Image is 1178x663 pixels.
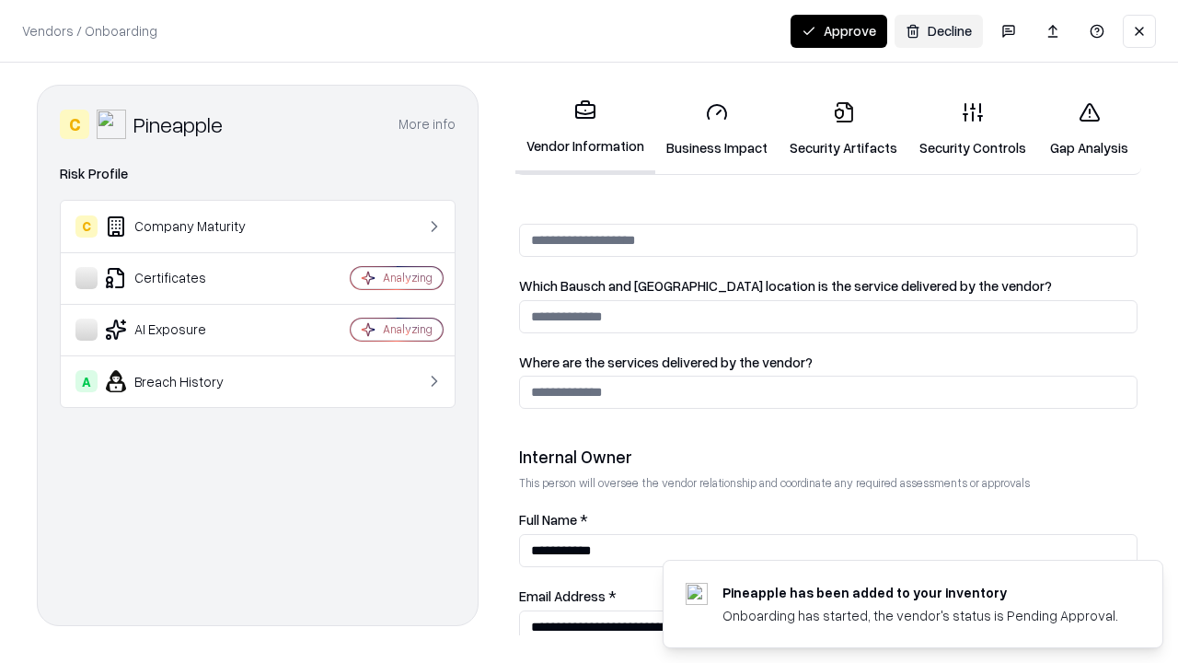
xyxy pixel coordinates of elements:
[686,583,708,605] img: pineappleenergy.com
[97,110,126,139] img: Pineapple
[75,370,295,392] div: Breach History
[75,215,295,238] div: Company Maturity
[895,15,983,48] button: Decline
[75,370,98,392] div: A
[75,319,295,341] div: AI Exposure
[60,163,456,185] div: Risk Profile
[1037,87,1141,172] a: Gap Analysis
[519,475,1138,491] p: This person will oversee the vendor relationship and coordinate any required assessments or appro...
[791,15,887,48] button: Approve
[398,108,456,141] button: More info
[515,85,655,174] a: Vendor Information
[22,21,157,41] p: Vendors / Onboarding
[75,267,295,289] div: Certificates
[519,279,1138,293] label: Which Bausch and [GEOGRAPHIC_DATA] location is the service delivered by the vendor?
[60,110,89,139] div: C
[383,321,433,337] div: Analyzing
[519,513,1138,527] label: Full Name *
[908,87,1037,172] a: Security Controls
[75,215,98,238] div: C
[133,110,223,139] div: Pineapple
[383,270,433,285] div: Analyzing
[779,87,908,172] a: Security Artifacts
[722,583,1118,602] div: Pineapple has been added to your inventory
[722,606,1118,625] div: Onboarding has started, the vendor's status is Pending Approval.
[655,87,779,172] a: Business Impact
[519,446,1138,468] div: Internal Owner
[519,589,1138,603] label: Email Address *
[519,355,1138,369] label: Where are the services delivered by the vendor?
